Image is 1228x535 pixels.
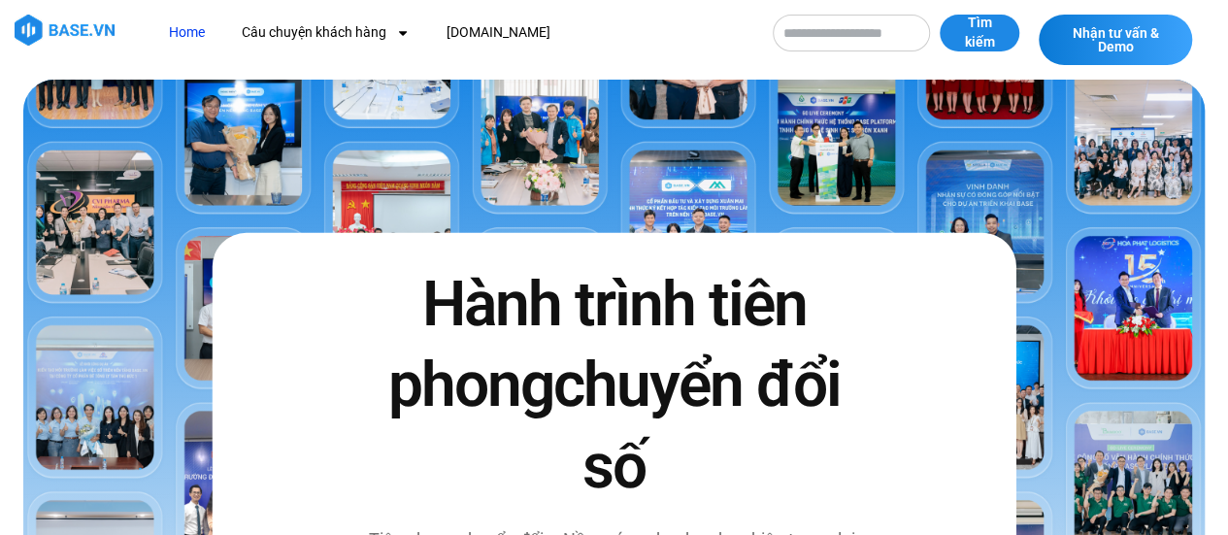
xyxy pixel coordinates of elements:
span: Tìm kiếm [959,14,1000,51]
span: chuyển đổi số [552,349,840,502]
nav: Menu [154,15,754,50]
a: [DOMAIN_NAME] [432,15,565,50]
button: Tìm kiếm [940,15,1019,51]
a: Câu chuyện khách hàng [227,15,424,50]
span: Nhận tư vấn & Demo [1058,26,1173,53]
a: Nhận tư vấn & Demo [1039,15,1192,65]
a: Home [154,15,219,50]
h2: Hành trình tiên phong [362,264,867,507]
